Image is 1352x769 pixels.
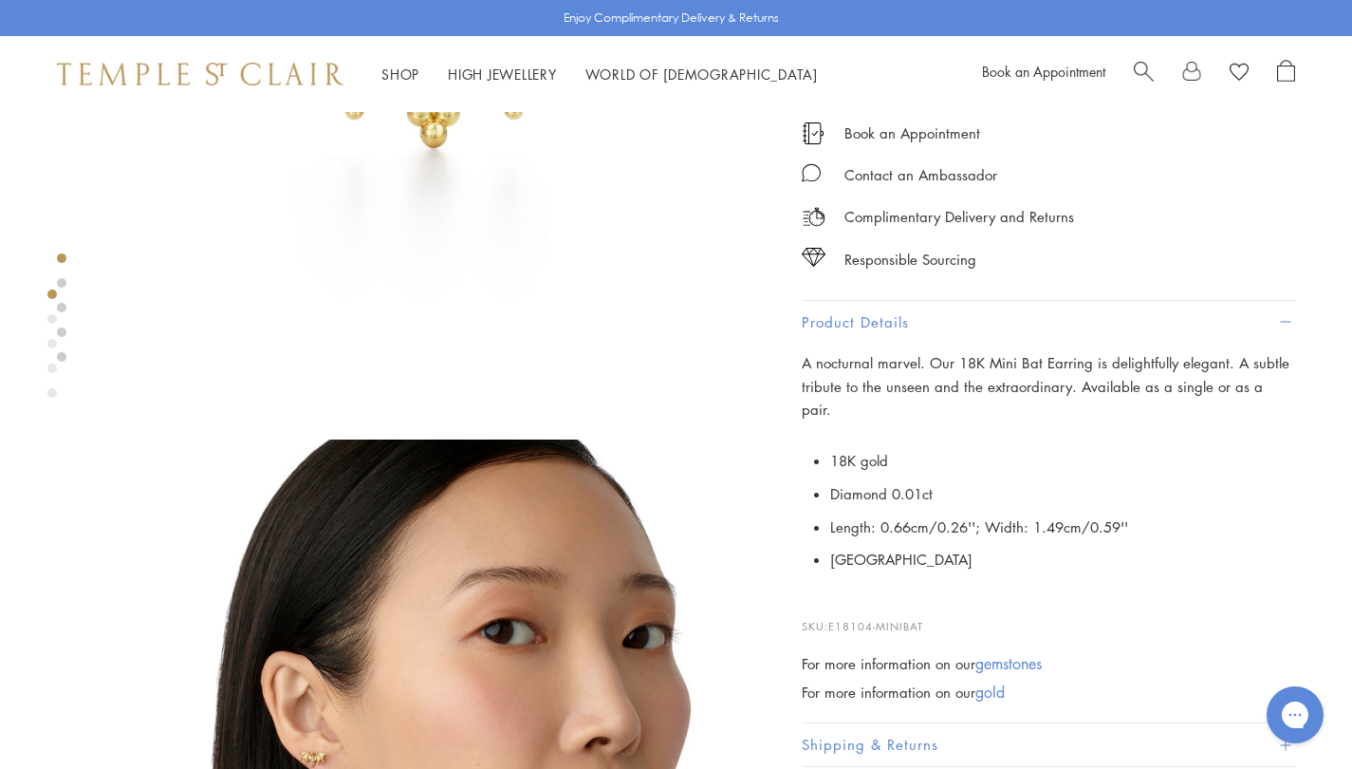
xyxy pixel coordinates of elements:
[982,62,1105,81] a: Book an Appointment
[802,723,1295,766] button: Shipping & Returns
[1134,60,1154,88] a: Search
[802,599,1295,635] p: SKU:
[830,511,1295,544] li: Length: 0.66cm/0.26''; Width: 1.49cm/0.59''
[47,285,57,413] div: Product gallery navigation
[1230,60,1249,88] a: View Wishlist
[802,205,825,229] img: icon_delivery.svg
[975,653,1042,674] a: gemstones
[381,65,419,84] a: ShopShop
[844,122,980,143] a: Book an Appointment
[802,248,825,267] img: icon_sourcing.svg
[448,65,557,84] a: High JewelleryHigh Jewellery
[830,478,1295,511] li: Diamond 0.01ct
[802,652,1295,676] div: For more information on our
[975,682,1005,703] a: gold
[844,248,976,272] div: Responsible Sourcing
[802,163,821,182] img: MessageIcon-01_2.svg
[57,63,343,85] img: Temple St. Clair
[564,9,779,28] p: Enjoy Complimentary Delivery & Returns
[844,163,997,187] div: Contact an Ambassador
[830,543,1295,576] li: [GEOGRAPHIC_DATA]
[844,205,1074,229] p: Complimentary Delivery and Returns
[1277,60,1295,88] a: Open Shopping Bag
[1257,680,1333,750] iframe: Gorgias live chat messenger
[828,619,923,633] span: E18104-MINIBAT
[802,301,1295,344] button: Product Details
[802,122,824,144] img: icon_appointment.svg
[830,444,1295,478] li: 18K gold
[585,65,818,84] a: World of [DEMOGRAPHIC_DATA]World of [DEMOGRAPHIC_DATA]
[802,353,1289,420] span: A nocturnal marvel. Our 18K Mini Bat Earring is delightfully elegant. A subtle tribute to the uns...
[802,681,1295,704] div: For more information on our
[381,63,818,86] nav: Main navigation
